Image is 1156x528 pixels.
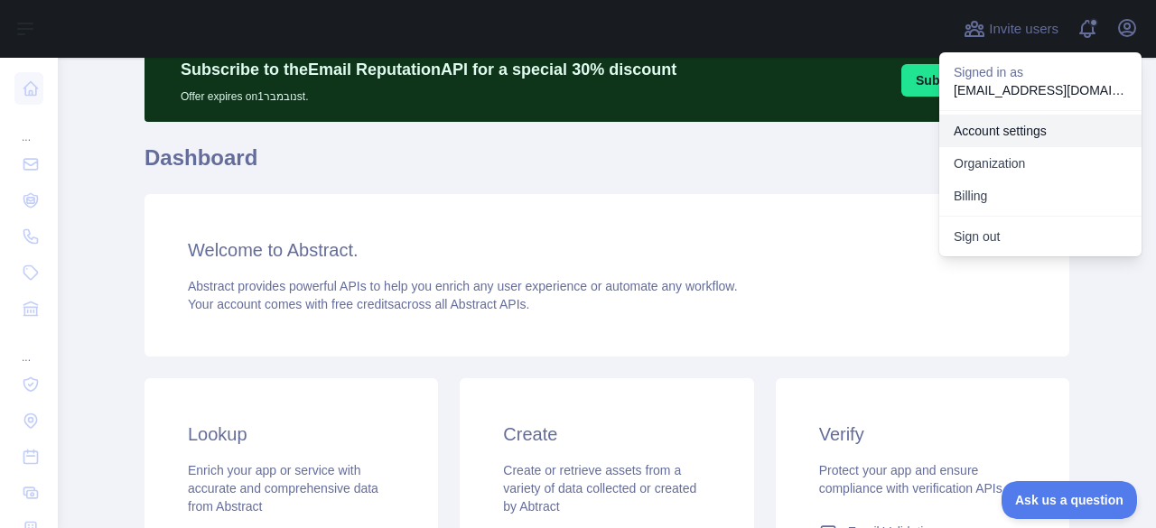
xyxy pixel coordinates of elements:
[188,463,378,514] span: Enrich your app or service with accurate and comprehensive data from Abstract
[819,463,1002,496] span: Protect your app and ensure compliance with verification APIs
[1002,481,1138,519] iframe: Toggle Customer Support
[819,421,1026,447] h3: Verify
[188,297,529,311] span: Your account comes with across all Abstract APIs.
[188,237,1026,263] h3: Welcome to Abstract.
[954,81,1127,99] p: [EMAIL_ADDRESS][DOMAIN_NAME]
[954,63,1127,81] p: Signed in as
[960,14,1062,43] button: Invite users
[144,144,1069,187] h1: Dashboard
[331,297,394,311] span: free credits
[901,64,1037,97] button: Subscribe [DATE]
[188,421,395,447] h3: Lookup
[188,279,738,293] span: Abstract provides powerful APIs to help you enrich any user experience or automate any workflow.
[503,421,710,447] h3: Create
[503,463,696,514] span: Create or retrieve assets from a variety of data collected or created by Abtract
[939,147,1142,180] a: Organization
[989,19,1058,40] span: Invite users
[939,180,1142,212] button: Billing
[181,57,676,82] p: Subscribe to the Email Reputation API for a special 30 % discount
[14,329,43,365] div: ...
[939,115,1142,147] a: Account settings
[181,82,676,104] p: Offer expires on נובמבר 1st.
[14,108,43,144] div: ...
[939,220,1142,253] button: Sign out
